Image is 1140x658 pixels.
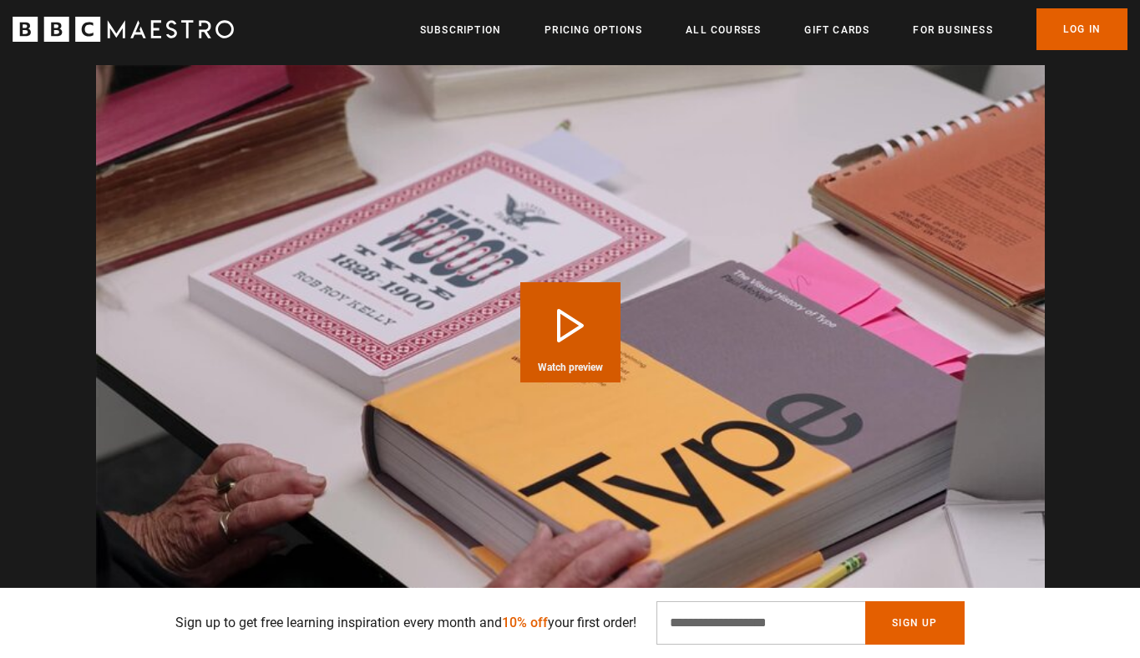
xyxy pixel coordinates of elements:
a: Log In [1036,8,1127,50]
span: 10% off [502,615,548,630]
button: Play Course overview for Graphic Design with Paula Scher [520,282,621,382]
a: For business [913,22,992,38]
svg: BBC Maestro [13,17,234,42]
a: Subscription [420,22,501,38]
video-js: Video Player [96,65,1045,599]
p: Sign up to get free learning inspiration every month and your first order! [175,613,636,633]
a: Pricing Options [545,22,642,38]
span: Watch preview [538,362,603,372]
button: Sign Up [865,601,964,645]
nav: Primary [420,8,1127,50]
a: Gift Cards [804,22,869,38]
a: All Courses [686,22,761,38]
